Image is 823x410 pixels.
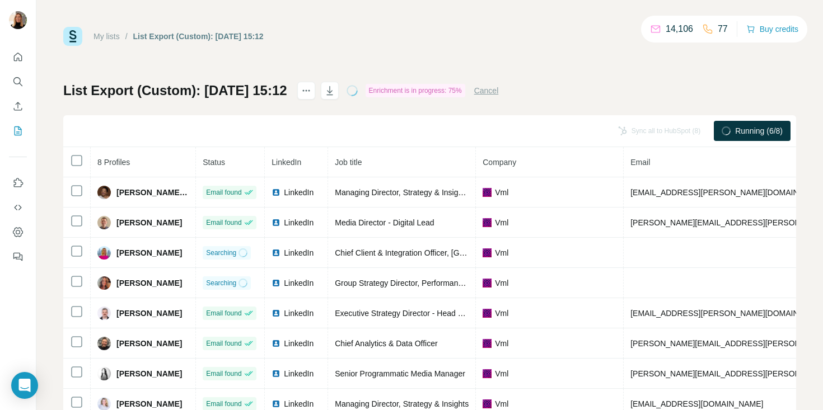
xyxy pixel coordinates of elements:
[483,188,492,197] img: company-logo
[97,246,111,260] img: Avatar
[206,218,241,228] span: Email found
[335,158,362,167] span: Job title
[116,338,182,349] span: [PERSON_NAME]
[206,399,241,409] span: Email found
[495,277,508,289] span: Vml
[666,22,693,36] p: 14,106
[93,32,120,41] a: My lists
[483,279,492,288] img: company-logo
[735,125,783,136] span: Running (6/8)
[483,309,492,318] img: company-logo
[284,368,314,379] span: LinkedIn
[483,218,492,227] img: company-logo
[272,158,301,167] span: LinkedIn
[9,197,27,218] button: Use Surfe API
[9,247,27,267] button: Feedback
[203,158,225,167] span: Status
[272,309,280,318] img: LinkedIn logo
[97,337,111,350] img: Avatar
[9,222,27,242] button: Dashboard
[495,338,508,349] span: Vml
[116,187,189,198] span: [PERSON_NAME], PhD
[116,368,182,379] span: [PERSON_NAME]
[272,218,280,227] img: LinkedIn logo
[97,216,111,229] img: Avatar
[335,218,434,227] span: Media Director - Digital Lead
[284,398,314,409] span: LinkedIn
[97,307,111,320] img: Avatar
[335,309,569,318] span: Executive Strategy Director - Head of Integrated Marketing Strategy
[284,338,314,349] span: LinkedIn
[630,399,763,408] span: [EMAIL_ADDRESS][DOMAIN_NAME]
[272,339,280,348] img: LinkedIn logo
[206,338,241,348] span: Email found
[284,247,314,258] span: LinkedIn
[335,369,465,378] span: Senior Programmatic Media Manager
[206,278,236,288] span: Searching
[272,188,280,197] img: LinkedIn logo
[97,186,111,199] img: Avatar
[495,217,508,228] span: Vml
[206,187,241,197] span: Email found
[9,11,27,29] img: Avatar
[206,308,241,318] span: Email found
[206,248,236,258] span: Searching
[335,279,503,288] span: Group Strategy Director, Performance & Insights
[284,217,314,228] span: LinkedIn
[335,399,469,408] span: Managing Director, Strategy & Insights
[335,188,534,197] span: Managing Director, Strategy & Insights | The Culture Shift
[116,308,182,319] span: [PERSON_NAME]
[335,339,437,348] span: Chief Analytics & Data Officer
[63,82,287,100] h1: List Export (Custom): [DATE] 15:12
[284,187,314,198] span: LinkedIn
[495,398,508,409] span: Vml
[9,72,27,92] button: Search
[495,187,508,198] span: Vml
[483,339,492,348] img: company-logo
[9,121,27,141] button: My lists
[9,173,27,193] button: Use Surfe on LinkedIn
[97,276,111,290] img: Avatar
[284,308,314,319] span: LinkedIn
[97,367,111,380] img: Avatar
[125,31,128,42] li: /
[483,369,492,378] img: company-logo
[272,369,280,378] img: LinkedIn logo
[272,279,280,288] img: LinkedIn logo
[366,84,465,97] div: Enrichment is in progress: 75%
[630,158,650,167] span: Email
[483,399,492,408] img: company-logo
[272,399,280,408] img: LinkedIn logo
[9,47,27,67] button: Quick start
[495,308,508,319] span: Vml
[116,398,182,409] span: [PERSON_NAME]
[63,27,82,46] img: Surfe Logo
[11,372,38,399] div: Open Intercom Messenger
[495,368,508,379] span: Vml
[284,277,314,289] span: LinkedIn
[133,31,264,42] div: List Export (Custom): [DATE] 15:12
[297,82,315,100] button: actions
[718,22,728,36] p: 77
[474,85,499,96] button: Cancel
[483,248,492,257] img: company-logo
[116,217,182,228] span: [PERSON_NAME]
[116,277,182,289] span: [PERSON_NAME]
[746,21,798,37] button: Buy credits
[335,248,532,257] span: Chief Client & Integration Officer, [GEOGRAPHIC_DATA]
[116,247,182,258] span: [PERSON_NAME]
[495,247,508,258] span: Vml
[97,158,130,167] span: 8 Profiles
[272,248,280,257] img: LinkedIn logo
[206,369,241,379] span: Email found
[9,96,27,116] button: Enrich CSV
[483,158,516,167] span: Company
